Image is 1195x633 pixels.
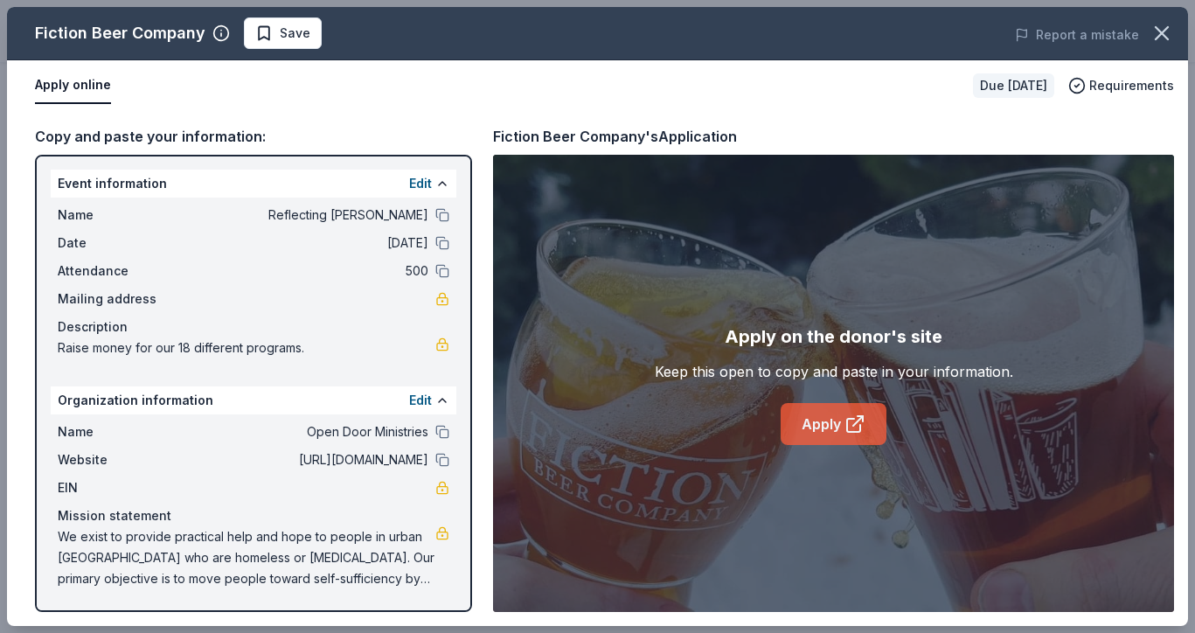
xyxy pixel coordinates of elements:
button: Apply online [35,67,111,104]
div: Apply on the donor's site [725,323,942,351]
div: Organization information [51,386,456,414]
span: Mailing address [58,289,175,310]
span: Attendance [58,261,175,282]
span: Name [58,205,175,226]
div: Due [DATE] [973,73,1054,98]
button: Report a mistake [1015,24,1139,45]
button: Requirements [1068,75,1174,96]
div: Keep this open to copy and paste in your information. [655,361,1013,382]
button: Edit [409,173,432,194]
span: Save [280,23,310,44]
span: [URL][DOMAIN_NAME] [175,449,428,470]
span: [DATE] [175,233,428,254]
button: Save [244,17,322,49]
span: Open Door Ministries [175,421,428,442]
span: EIN [58,477,175,498]
span: 500 [175,261,428,282]
span: Requirements [1089,75,1174,96]
div: Fiction Beer Company's Application [493,125,737,148]
div: Event information [51,170,456,198]
span: Reflecting [PERSON_NAME] [175,205,428,226]
span: We exist to provide practical help and hope to people in urban [GEOGRAPHIC_DATA] who are homeless... [58,526,435,589]
div: Description [58,316,449,337]
span: Raise money for our 18 different programs. [58,337,435,358]
button: Edit [409,390,432,411]
a: Apply [781,403,886,445]
div: Fiction Beer Company [35,19,205,47]
div: Copy and paste your information: [35,125,472,148]
span: Website [58,449,175,470]
span: Date [58,233,175,254]
div: Mission statement [58,505,449,526]
span: Name [58,421,175,442]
